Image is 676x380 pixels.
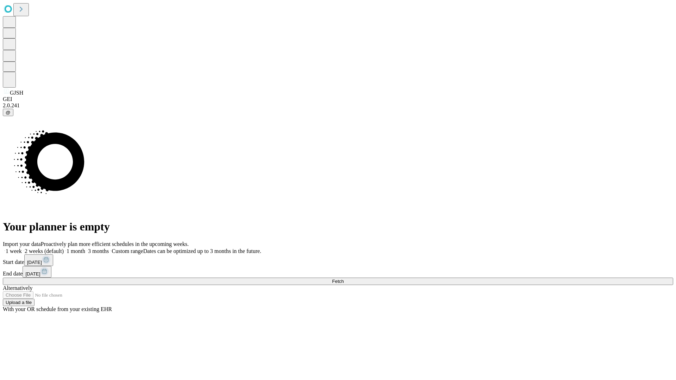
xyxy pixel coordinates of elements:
span: 1 month [67,248,85,254]
span: 1 week [6,248,22,254]
span: @ [6,110,11,115]
span: [DATE] [27,260,42,265]
span: Import your data [3,241,41,247]
span: Alternatively [3,285,32,291]
span: [DATE] [25,271,40,277]
h1: Your planner is empty [3,220,673,233]
div: Start date [3,254,673,266]
span: 2 weeks (default) [25,248,64,254]
span: 3 months [88,248,109,254]
span: Fetch [332,279,344,284]
button: @ [3,109,13,116]
span: With your OR schedule from your existing EHR [3,306,112,312]
button: Upload a file [3,299,35,306]
button: [DATE] [24,254,53,266]
div: End date [3,266,673,278]
div: 2.0.241 [3,102,673,109]
span: Proactively plan more efficient schedules in the upcoming weeks. [41,241,189,247]
button: Fetch [3,278,673,285]
span: Custom range [112,248,143,254]
button: [DATE] [23,266,51,278]
span: Dates can be optimized up to 3 months in the future. [143,248,261,254]
span: GJSH [10,90,23,96]
div: GEI [3,96,673,102]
